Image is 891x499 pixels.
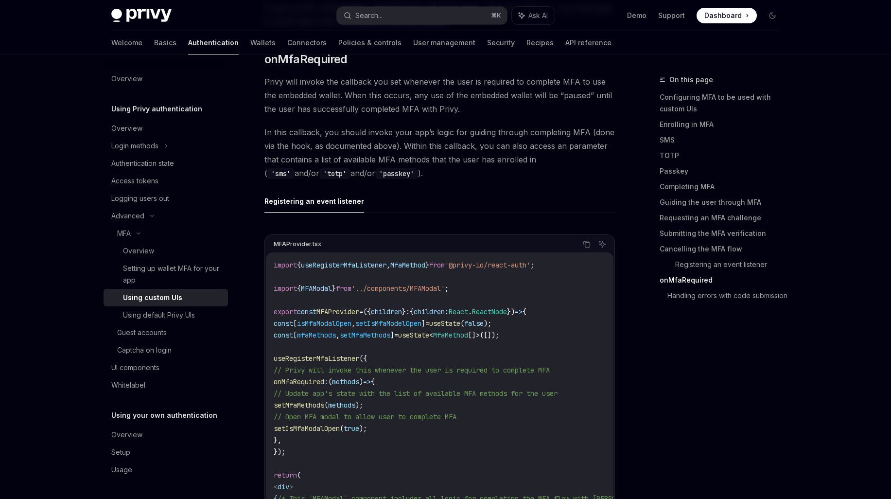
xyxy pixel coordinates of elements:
span: // Update app's state with the list of available MFA methods for the user [274,389,558,398]
span: ( [297,471,301,480]
div: Overview [111,429,142,441]
span: false [464,319,484,328]
span: } [425,261,429,269]
a: Authentication [188,31,239,54]
a: UI components [104,359,228,376]
a: onMfaRequired [660,272,788,288]
span: return [274,471,297,480]
span: = [425,319,429,328]
span: }, [274,436,281,445]
span: methods [332,377,359,386]
span: }); [274,447,285,456]
span: // Open MFA modal to allow user to complete MFA [274,412,456,421]
a: Requesting an MFA challenge [660,210,788,226]
span: { [297,284,301,293]
span: from [336,284,351,293]
span: , [351,319,355,328]
span: ( [328,377,332,386]
span: React [449,307,468,316]
div: Setting up wallet MFA for your app [123,263,222,286]
div: MFA [117,228,131,239]
span: useState [429,319,460,328]
div: Search... [355,10,383,21]
code: 'totp' [319,168,350,179]
div: Authentication state [111,158,174,169]
span: Dashboard [704,11,742,20]
a: User management [413,31,475,54]
a: Connectors [287,31,327,54]
span: ( [340,424,344,433]
code: 'passkey' [375,168,418,179]
span: const [274,319,293,328]
span: ) [359,377,363,386]
span: children [371,307,402,316]
span: import [274,261,297,269]
span: // Privy will invoke this whenever the user is required to complete MFA [274,366,550,374]
span: useState [398,331,429,339]
a: Logging users out [104,190,228,207]
span: [ [293,331,297,339]
button: Search...⌘K [337,7,507,24]
a: Wallets [250,31,276,54]
a: Overview [104,120,228,137]
a: Dashboard [697,8,757,23]
div: Overview [111,123,142,134]
a: Recipes [526,31,554,54]
span: true [344,424,359,433]
span: : [406,307,410,316]
div: Guest accounts [117,327,167,339]
span: : [324,377,328,386]
span: div [278,482,289,491]
a: Security [487,31,515,54]
span: setMfaMethods [274,401,324,410]
span: ({ [363,307,371,316]
span: mfaMethods [297,331,336,339]
div: Setup [111,446,130,458]
span: ( [324,401,328,410]
button: Copy the contents from the code block [580,238,593,250]
a: Guiding the user through MFA [660,195,788,210]
a: Completing MFA [660,179,788,195]
a: Authentication state [104,155,228,172]
span: methods [328,401,355,410]
a: API reference [565,31,611,54]
a: Registering an event listener [675,257,788,272]
a: Cancelling the MFA flow [660,241,788,257]
span: isMfaModalOpen [297,319,351,328]
a: TOTP [660,148,788,163]
span: setMfaMethods [340,331,390,339]
div: Logging users out [111,193,169,204]
span: ; [530,261,534,269]
span: ({ [359,354,367,363]
span: }) [507,307,515,316]
span: import [274,284,297,293]
div: Using custom UIs [123,292,182,303]
a: Basics [154,31,176,54]
span: < [429,331,433,339]
button: Ask AI [512,7,555,24]
a: Configuring MFA to be used with custom UIs [660,89,788,117]
span: => [515,307,523,316]
span: { [410,307,414,316]
span: onMfaRequired [274,377,324,386]
span: [ [293,319,297,328]
span: } [402,307,406,316]
span: export [274,307,297,316]
div: Advanced [111,210,144,222]
span: '../components/MFAModal' [351,284,445,293]
a: Using default Privy UIs [104,306,228,324]
button: Registering an event listener [264,190,364,213]
a: Welcome [111,31,142,54]
span: } [332,284,336,293]
span: Privy will invoke the callback you set whenever the user is required to complete MFA to use the e... [264,75,615,116]
div: Using default Privy UIs [123,309,195,321]
span: ] [421,319,425,328]
img: dark logo [111,9,172,22]
span: , [386,261,390,269]
span: setIsMfaModalOpen [274,424,340,433]
span: . [468,307,472,316]
div: Usage [111,464,132,476]
span: Ask AI [528,11,548,20]
a: Guest accounts [104,324,228,341]
span: , [336,331,340,339]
